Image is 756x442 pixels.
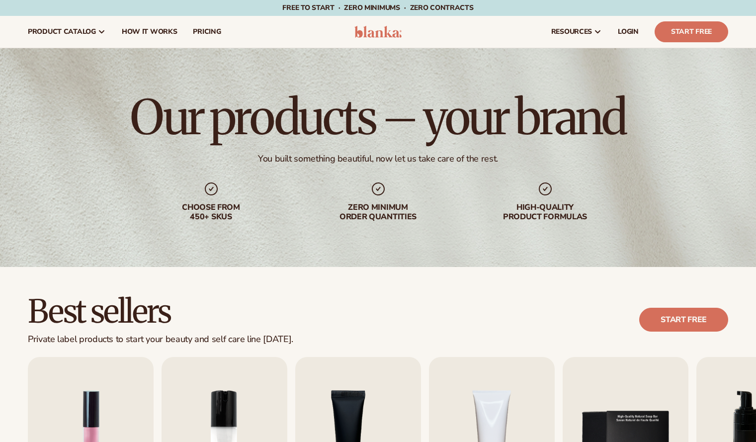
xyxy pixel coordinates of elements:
[130,93,625,141] h1: Our products – your brand
[28,334,293,345] div: Private label products to start your beauty and self care line [DATE].
[315,203,442,222] div: Zero minimum order quantities
[551,28,592,36] span: resources
[28,28,96,36] span: product catalog
[610,16,647,48] a: LOGIN
[618,28,639,36] span: LOGIN
[185,16,229,48] a: pricing
[655,21,728,42] a: Start Free
[354,26,402,38] img: logo
[543,16,610,48] a: resources
[482,203,609,222] div: High-quality product formulas
[28,295,293,328] h2: Best sellers
[193,28,221,36] span: pricing
[639,308,728,332] a: Start free
[122,28,177,36] span: How It Works
[148,203,275,222] div: Choose from 450+ Skus
[114,16,185,48] a: How It Works
[258,153,498,165] div: You built something beautiful, now let us take care of the rest.
[282,3,473,12] span: Free to start · ZERO minimums · ZERO contracts
[20,16,114,48] a: product catalog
